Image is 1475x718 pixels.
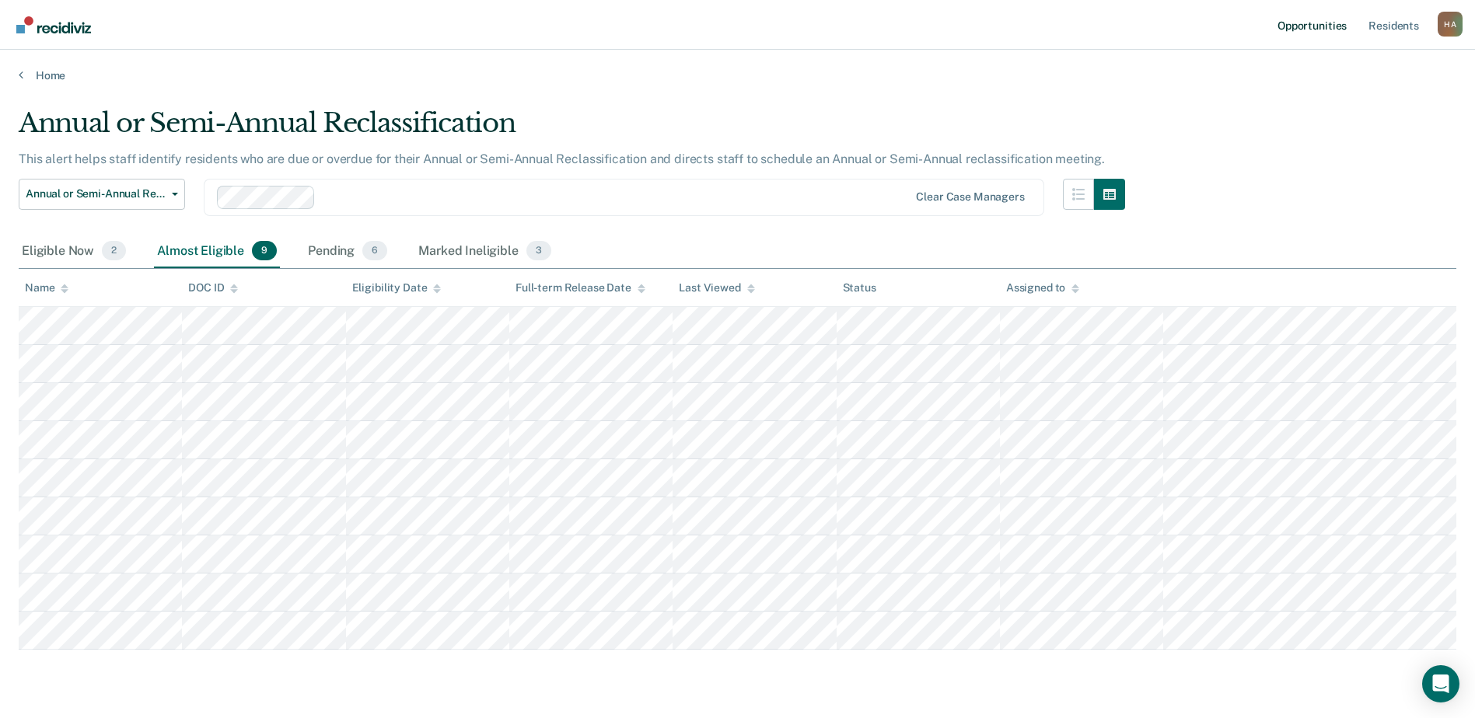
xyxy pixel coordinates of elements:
[352,281,442,295] div: Eligibility Date
[1006,281,1079,295] div: Assigned to
[26,187,166,200] span: Annual or Semi-Annual Reclassification
[916,190,1024,204] div: Clear case managers
[19,152,1105,166] p: This alert helps staff identify residents who are due or overdue for their Annual or Semi-Annual ...
[516,281,645,295] div: Full-term Release Date
[19,179,185,210] button: Annual or Semi-Annual Reclassification
[19,235,129,269] div: Eligible Now2
[305,235,390,269] div: Pending6
[19,107,1125,152] div: Annual or Semi-Annual Reclassification
[25,281,68,295] div: Name
[1422,665,1459,702] div: Open Intercom Messenger
[154,235,280,269] div: Almost Eligible9
[102,241,126,261] span: 2
[19,68,1456,82] a: Home
[188,281,238,295] div: DOC ID
[415,235,554,269] div: Marked Ineligible3
[526,241,551,261] span: 3
[252,241,277,261] span: 9
[1438,12,1463,37] div: H A
[362,241,387,261] span: 6
[1438,12,1463,37] button: Profile dropdown button
[16,16,91,33] img: Recidiviz
[679,281,754,295] div: Last Viewed
[843,281,876,295] div: Status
